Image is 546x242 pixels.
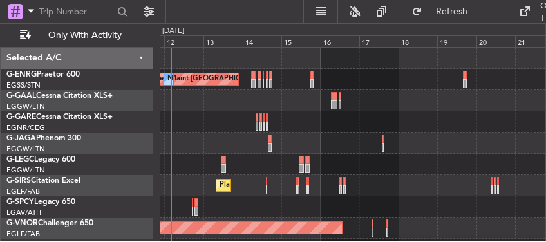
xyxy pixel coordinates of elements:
span: Refresh [425,7,479,16]
div: Planned Maint [GEOGRAPHIC_DATA] ([GEOGRAPHIC_DATA]) [220,176,422,195]
div: 13 [203,35,243,47]
span: G-LEGC [6,156,34,163]
a: G-LEGCLegacy 600 [6,156,75,163]
span: G-SIRS [6,177,31,185]
div: 14 [243,35,282,47]
a: G-GAALCessna Citation XLS+ [6,92,113,100]
a: G-VNORChallenger 650 [6,219,93,227]
a: G-SIRSCitation Excel [6,177,80,185]
a: EGGW/LTN [6,144,45,154]
div: 18 [399,35,438,47]
div: [DATE] [162,26,184,37]
a: G-ENRGPraetor 600 [6,71,80,79]
a: G-SPCYLegacy 650 [6,198,75,206]
span: G-SPCY [6,198,34,206]
input: Trip Number [39,2,113,21]
a: EGLF/FAB [6,187,40,196]
a: EGNR/CEG [6,123,45,133]
button: Only With Activity [14,25,140,46]
span: G-GAAL [6,92,36,100]
a: EGGW/LTN [6,165,45,175]
span: G-ENRG [6,71,37,79]
div: 16 [321,35,360,47]
div: No Crew [167,70,197,89]
span: G-JAGA [6,135,36,142]
a: G-JAGAPhenom 300 [6,135,81,142]
span: G-GARE [6,113,36,121]
div: 17 [359,35,399,47]
span: Only With Activity [33,31,136,40]
a: EGGW/LTN [6,102,45,111]
div: 15 [281,35,321,47]
div: 20 [476,35,516,47]
div: 19 [437,35,476,47]
a: EGSS/STN [6,80,41,90]
a: G-GARECessna Citation XLS+ [6,113,113,121]
a: LGAV/ATH [6,208,41,218]
span: G-VNOR [6,219,38,227]
button: Refresh [406,1,483,22]
a: EGLF/FAB [6,229,40,239]
div: 12 [164,35,203,47]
